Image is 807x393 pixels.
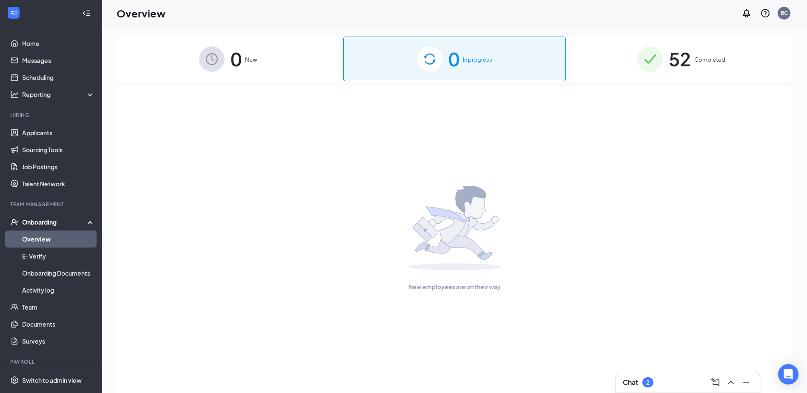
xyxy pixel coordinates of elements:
[22,90,95,99] div: Reporting
[760,8,770,18] svg: QuestionInfo
[10,218,19,226] svg: UserCheck
[22,316,95,333] a: Documents
[22,218,88,226] div: Onboarding
[448,44,459,74] span: 0
[623,378,638,387] h3: Chat
[741,8,752,18] svg: Notifications
[10,358,93,365] div: Payroll
[10,376,19,384] svg: Settings
[781,9,788,17] div: BC
[709,376,722,389] button: ComposeMessage
[117,6,165,20] h1: Overview
[231,44,242,74] span: 0
[710,377,721,387] svg: ComposeMessage
[22,69,95,86] a: Scheduling
[9,9,18,17] svg: WorkstreamLogo
[724,376,738,389] button: ChevronUp
[22,158,95,175] a: Job Postings
[10,201,93,208] div: Team Management
[669,44,691,74] span: 52
[726,377,736,387] svg: ChevronUp
[741,377,751,387] svg: Minimize
[22,333,95,350] a: Surveys
[22,248,95,265] a: E-Verify
[22,282,95,299] a: Activity log
[245,55,257,64] span: New
[694,55,725,64] span: Completed
[22,141,95,158] a: Sourcing Tools
[82,9,91,17] svg: Collapse
[408,282,501,291] span: New employees are on their way
[22,124,95,141] a: Applicants
[463,55,492,64] span: In progress
[739,376,753,389] button: Minimize
[22,299,95,316] a: Team
[10,90,19,99] svg: Analysis
[22,265,95,282] a: Onboarding Documents
[778,364,798,384] div: Open Intercom Messenger
[22,231,95,248] a: Overview
[22,175,95,192] a: Talent Network
[22,52,95,69] a: Messages
[10,111,93,119] div: Hiring
[22,35,95,52] a: Home
[646,379,650,386] div: 2
[22,376,82,384] div: Switch to admin view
